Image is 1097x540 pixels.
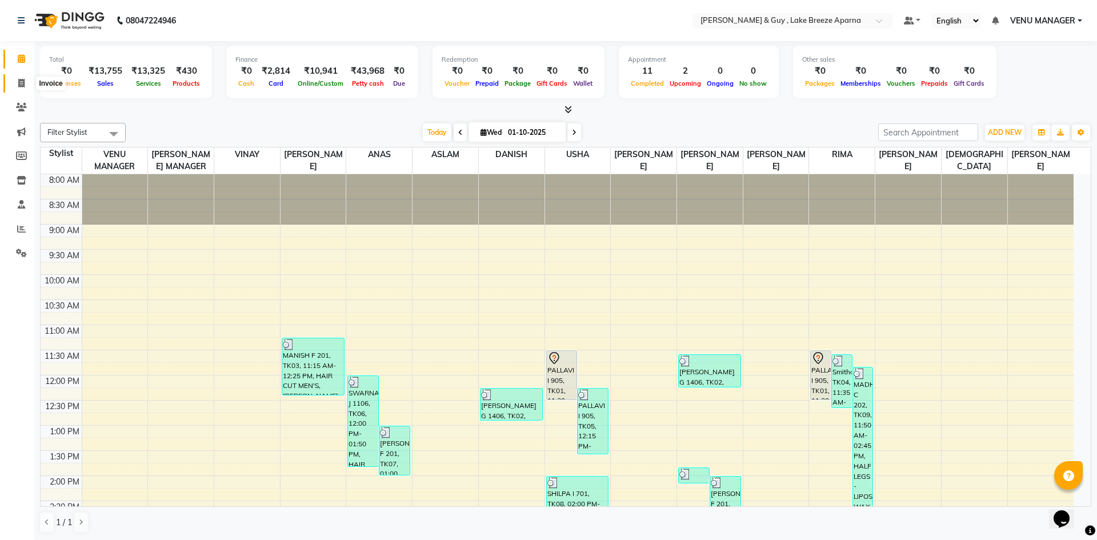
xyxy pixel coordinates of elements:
div: PALLAVI I 905, TK01, 11:30 AM-12:30 PM, SEASOUL FACIAL [547,351,577,399]
span: Products [170,79,203,87]
span: [PERSON_NAME] [677,147,743,174]
input: Search Appointment [878,123,978,141]
span: Vouchers [884,79,918,87]
div: SHILPA I 701, TK08, 02:00 PM-02:40 PM, EYE BROWS,UPPERLIP [547,477,608,508]
div: Stylist [41,147,82,159]
div: 0 [704,65,736,78]
iframe: chat widget [1049,494,1086,529]
div: ₹0 [49,65,84,78]
span: ANAS [346,147,412,162]
div: PALLAVI I 905, TK05, 12:15 PM-01:35 PM, SEASOUL FACIAL,FULL ARMS - LIPOSOLUBLE WAX [578,389,608,454]
span: Today [423,123,451,141]
div: [PERSON_NAME] G 1406, TK02, 12:15 PM-12:55 PM, HAIR CUT MEN'S [481,389,542,420]
span: [DEMOGRAPHIC_DATA] [942,147,1007,174]
span: Petty cash [349,79,387,87]
div: ₹0 [235,65,257,78]
div: Smitha, TK04, 11:35 AM-12:40 PM, EYE BROWS,CLEAN UP RITUAL [832,355,852,407]
div: 12:30 PM [43,401,82,413]
span: Prepaid [473,79,502,87]
span: Upcoming [667,79,704,87]
div: 2 [667,65,704,78]
span: DANISH [479,147,545,162]
span: Package [502,79,534,87]
div: 2:00 PM [47,476,82,488]
div: Redemption [442,55,595,65]
div: 10:00 AM [42,275,82,287]
span: Services [133,79,164,87]
div: PALLAVI I 905, TK01, 11:30 AM-12:30 PM, SEASOUL FACIAL [811,351,831,399]
button: ADD NEW [985,125,1024,141]
span: Packages [802,79,838,87]
div: 11 [628,65,667,78]
span: [PERSON_NAME] [743,147,809,174]
div: 8:00 AM [47,174,82,186]
span: Card [266,79,286,87]
span: Gift Cards [951,79,987,87]
div: ₹0 [570,65,595,78]
div: 11:00 AM [42,325,82,337]
div: Appointment [628,55,770,65]
div: ₹0 [918,65,951,78]
div: ₹0 [838,65,884,78]
span: ADD NEW [988,128,1022,137]
span: [PERSON_NAME] [611,147,676,174]
span: VENU MANAGER [82,147,148,174]
span: [PERSON_NAME] [1008,147,1074,174]
div: [PERSON_NAME] F 201, TK07, 02:00 PM-02:40 PM, EYE BROWS,UPPERLIP [710,477,740,508]
span: Sales [94,79,117,87]
div: SWARNA J 1106, TK06, 12:00 PM-01:50 PM, HAIR WASH & BLAST DRY,ROOT TOUCH UP,HAIR WASH & BLOW DRY [348,376,378,466]
div: Finance [235,55,409,65]
span: [PERSON_NAME] [875,147,941,174]
span: Completed [628,79,667,87]
div: ₹0 [951,65,987,78]
span: Cash [235,79,257,87]
div: ₹2,814 [257,65,295,78]
div: ₹0 [442,65,473,78]
div: MADHU C 202, TK09, 11:50 AM-02:45 PM, HALF LEGS - LIPOSOLUBLE WAX,FULL ARMS - LIPOSOLUBLE WAX,FUL... [853,367,873,513]
div: ₹0 [802,65,838,78]
div: 0 [736,65,770,78]
div: 9:30 AM [47,250,82,262]
div: ₹0 [534,65,570,78]
div: 2:30 PM [47,501,82,513]
div: ₹13,325 [127,65,170,78]
img: logo [29,5,107,37]
div: 1:00 PM [47,426,82,438]
span: ASLAM [413,147,478,162]
div: 1:30 PM [47,451,82,463]
span: Due [390,79,408,87]
div: ₹10,941 [295,65,346,78]
div: ₹0 [502,65,534,78]
div: Total [49,55,203,65]
span: Wallet [570,79,595,87]
span: VINAY [214,147,280,162]
div: ₹43,968 [346,65,389,78]
div: 11:30 AM [42,350,82,362]
div: [PERSON_NAME] G 1406, TK02, 11:35 AM-12:15 PM, EYE BROWS,FOREHEAD [679,355,740,387]
div: Invoice [36,77,65,90]
span: Online/Custom [295,79,346,87]
span: Prepaids [918,79,951,87]
b: 08047224946 [126,5,176,37]
span: Wed [478,128,505,137]
span: RIMA [809,147,875,162]
span: 1 / 1 [56,517,72,529]
span: VENU MANAGER [1010,15,1075,27]
div: 8:30 AM [47,199,82,211]
span: No show [736,79,770,87]
span: Memberships [838,79,884,87]
span: Gift Cards [534,79,570,87]
span: [PERSON_NAME] [281,147,346,174]
input: 2025-10-01 [505,124,562,141]
div: ₹0 [389,65,409,78]
span: Ongoing [704,79,736,87]
div: ₹0 [473,65,502,78]
div: 12:00 PM [43,375,82,387]
span: Filter Stylist [47,127,87,137]
div: 10:30 AM [42,300,82,312]
div: ₹0 [884,65,918,78]
div: 9:00 AM [47,225,82,237]
span: [PERSON_NAME] MANAGER [148,147,214,174]
div: SWARNA J 1106, TK06, 01:50 PM-02:10 PM, EYE BROWS [679,468,709,483]
div: ₹13,755 [84,65,127,78]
